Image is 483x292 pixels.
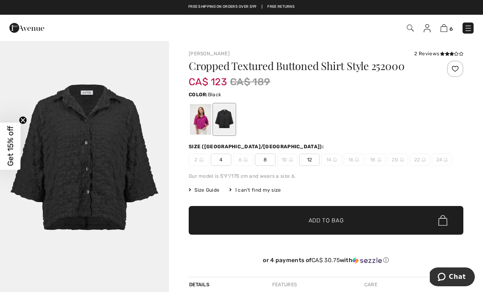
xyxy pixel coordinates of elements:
[199,158,203,162] img: ring-m.svg
[214,104,235,135] div: Black
[440,23,453,33] a: 6
[449,26,453,32] span: 6
[189,92,208,97] span: Color:
[277,154,298,166] span: 10
[414,50,463,57] div: 2 Reviews
[422,158,426,162] img: ring-m.svg
[6,126,15,166] span: Get 15% off
[211,154,231,166] span: 4
[438,215,447,226] img: Bag.svg
[189,68,227,88] span: CA$ 123
[189,154,209,166] span: 2
[289,158,293,162] img: ring-m.svg
[355,158,359,162] img: ring-m.svg
[424,24,431,32] img: My Info
[189,206,463,235] button: Add to Bag
[464,24,472,32] img: Menu
[444,158,448,162] img: ring-m.svg
[440,24,447,32] img: Shopping Bag
[229,186,281,194] div: I can't find my size
[9,20,44,36] img: 1ère Avenue
[410,154,430,166] span: 22
[189,172,463,180] div: Our model is 5'9"/175 cm and wears a size 6.
[19,116,27,124] button: Close teaser
[357,277,384,292] div: Care
[432,154,452,166] span: 24
[189,51,230,57] a: [PERSON_NAME]
[244,158,248,162] img: ring-m.svg
[208,92,221,97] span: Black
[265,277,304,292] div: Features
[321,154,342,166] span: 14
[9,23,44,31] a: 1ère Avenue
[189,61,418,71] h1: Cropped Textured Buttoned Shirt Style 252000
[400,158,404,162] img: ring-m.svg
[388,154,408,166] span: 20
[190,104,211,135] div: Purple orchid
[189,257,463,264] div: or 4 payments of with
[343,154,364,166] span: 16
[230,75,270,89] span: CA$ 189
[430,267,475,288] iframe: Opens a widget where you can chat to one of our agents
[407,25,414,32] img: Search
[189,257,463,267] div: or 4 payments ofCA$ 30.75withSezzle Click to learn more about Sezzle
[333,158,337,162] img: ring-m.svg
[377,158,381,162] img: ring-m.svg
[299,154,320,166] span: 12
[233,154,253,166] span: 6
[189,186,219,194] span: Size Guide
[309,216,344,225] span: Add to Bag
[366,154,386,166] span: 18
[311,257,340,264] span: CA$ 30.75
[188,4,257,10] a: Free shipping on orders over $99
[352,257,382,264] img: Sezzle
[189,277,212,292] div: Details
[255,154,275,166] span: 8
[267,4,295,10] a: Free Returns
[189,143,325,150] div: Size ([GEOGRAPHIC_DATA]/[GEOGRAPHIC_DATA]):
